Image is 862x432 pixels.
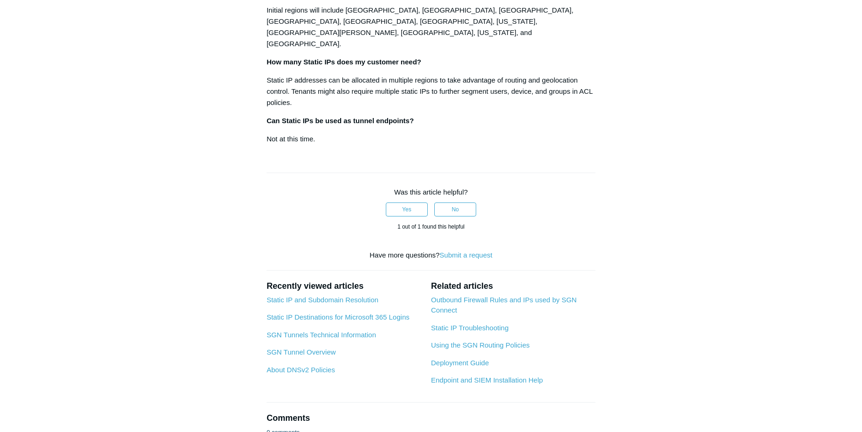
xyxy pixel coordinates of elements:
[267,58,421,66] strong: How many Static IPs does my customer need?
[267,280,422,293] h2: Recently viewed articles
[267,348,335,356] a: SGN Tunnel Overview
[431,296,577,314] a: Outbound Firewall Rules and IPs used by SGN Connect
[434,202,476,216] button: This article was not helpful
[267,313,410,321] a: Static IP Destinations for Microsoft 365 Logins
[267,75,595,108] p: Static IP addresses can be allocated in multiple regions to take advantage of routing and geoloca...
[267,412,595,425] h2: Comments
[267,331,376,339] a: SGN Tunnels Technical Information
[267,366,335,374] a: About DNSv2 Policies
[431,341,530,349] a: Using the SGN Routing Policies
[431,280,595,293] h2: Related articles
[431,376,543,384] a: Endpoint and SIEM Installation Help
[394,188,468,196] span: Was this article helpful?
[267,296,378,304] a: Static IP and Subdomain Resolution
[431,359,489,367] a: Deployment Guide
[267,5,595,49] p: Initial regions will include [GEOGRAPHIC_DATA], [GEOGRAPHIC_DATA], [GEOGRAPHIC_DATA], [GEOGRAPHIC...
[439,251,492,259] a: Submit a request
[386,202,428,216] button: This article was helpful
[267,133,595,145] p: Not at this time.
[267,250,595,261] div: Have more questions?
[397,223,465,230] span: 1 out of 1 found this helpful
[431,324,509,332] a: Static IP Troubleshooting
[267,117,414,125] strong: Can Static IPs be used as tunnel endpoints?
